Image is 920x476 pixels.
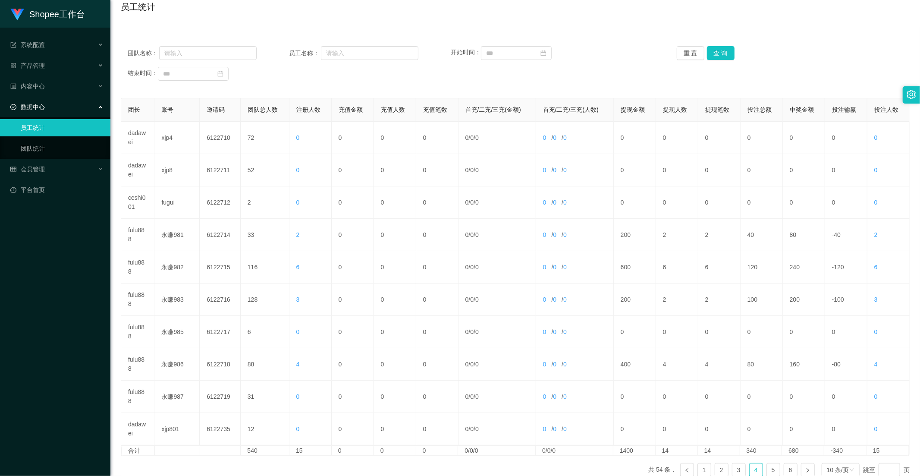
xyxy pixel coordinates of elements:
td: 0 [374,186,416,219]
span: 0 [563,199,567,206]
span: 0 [563,426,567,432]
td: 0 [374,446,416,455]
span: 0 [470,361,474,368]
td: 40 [741,219,783,251]
span: 4 [874,361,878,368]
span: 投注总额 [747,106,772,113]
span: 0 [543,134,546,141]
td: 0 [374,219,416,251]
td: 0 [374,348,416,381]
td: 0 [332,446,374,455]
td: 0 [656,122,698,154]
span: 产品管理 [10,62,45,69]
input: 请输入 [159,46,257,60]
span: 提现金额 [621,106,645,113]
td: 100 [741,284,783,316]
span: 邀请码 [207,106,225,113]
span: 0 [465,231,469,238]
td: dadawei [121,154,154,186]
span: 团长 [128,106,140,113]
a: 员工统计 [21,119,104,136]
td: 52 [241,154,289,186]
td: fugui [154,186,200,219]
td: 永赚983 [154,284,200,316]
span: 员工名称： [289,49,320,58]
span: 0 [874,199,878,206]
td: 6 [241,316,289,348]
i: 图标: check-circle-o [10,104,16,110]
span: 0 [543,393,546,400]
td: -100 [825,284,867,316]
td: 0 [741,381,783,413]
span: 6 [296,264,300,271]
td: 6 [656,251,698,284]
span: 3 [296,296,300,303]
span: 0 [465,134,469,141]
span: 0 [553,426,556,432]
span: 0 [475,361,479,368]
span: 0 [470,296,474,303]
td: 0 [416,251,458,284]
span: 0 [543,167,546,173]
td: fulu888 [121,381,154,413]
span: 0 [465,264,469,271]
span: 0 [553,167,556,173]
span: 0 [563,134,567,141]
i: 图标: down [849,467,854,473]
td: 0 [374,413,416,445]
td: xjp801 [154,413,200,445]
span: 0 [475,328,479,335]
span: 提现人数 [663,106,687,113]
button: 重 置 [677,46,704,60]
td: ceshi001 [121,186,154,219]
span: 0 [296,167,300,173]
td: / / [536,219,614,251]
td: 540 [241,446,289,455]
span: 0 [475,426,479,432]
span: 0 [475,199,479,206]
td: 2 [241,186,289,219]
span: 0 [553,231,556,238]
td: 2 [656,219,698,251]
span: 0 [563,264,567,271]
td: 0 [698,381,741,413]
span: 0 [465,199,469,206]
td: 0 [416,381,458,413]
td: 0 [416,446,458,455]
td: 0 [614,154,656,186]
span: 0 [296,199,300,206]
span: 0 [563,393,567,400]
td: 0 [332,316,374,348]
td: 0 [656,413,698,445]
span: 0 [296,328,300,335]
td: 0 [332,251,374,284]
td: 0 [332,122,374,154]
span: 4 [296,361,300,368]
td: 160 [783,348,825,381]
td: 6122719 [200,381,241,413]
td: / / [458,348,536,381]
td: 0/0/0 [458,446,536,455]
td: 2 [656,284,698,316]
a: 图标: dashboard平台首页 [10,181,104,199]
td: xjp4 [154,122,200,154]
td: 6122717 [200,316,241,348]
td: 0 [783,381,825,413]
span: 结束时间： [128,70,158,77]
span: 0 [563,361,567,368]
td: 4 [698,348,741,381]
td: 永赚985 [154,316,200,348]
span: 系统配置 [10,41,45,48]
span: 0 [470,264,474,271]
td: 88 [241,348,289,381]
td: 6 [698,251,741,284]
span: 0 [553,393,556,400]
span: 0 [874,328,878,335]
span: 注册人数 [296,106,320,113]
td: 永赚982 [154,251,200,284]
a: 团队统计 [21,140,104,157]
span: 充值人数 [381,106,405,113]
td: 6122712 [200,186,241,219]
td: 31 [241,381,289,413]
td: 0 [416,348,458,381]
